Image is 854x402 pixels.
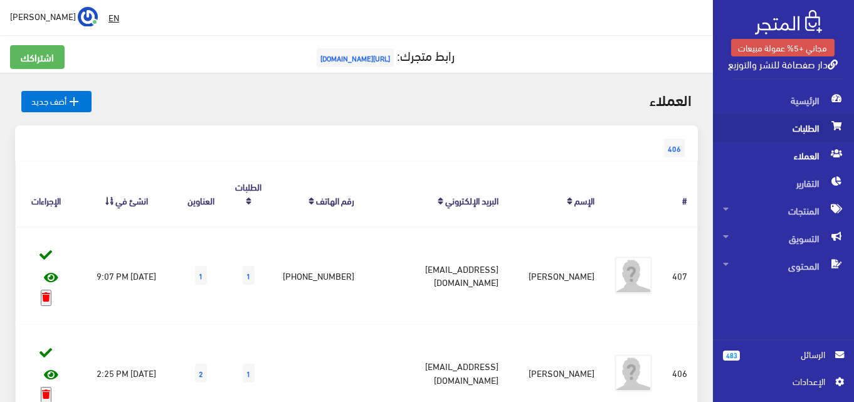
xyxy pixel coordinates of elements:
[713,114,854,142] a: الطلبات
[723,374,844,394] a: اﻹعدادات
[664,139,685,157] span: 406
[723,252,844,280] span: المحتوى
[733,374,825,388] span: اﻹعدادات
[713,252,854,280] a: المحتوى
[713,87,854,114] a: الرئيسية
[115,191,148,209] a: انشئ في
[10,8,76,24] span: [PERSON_NAME]
[103,6,124,29] a: EN
[750,347,825,361] span: الرسائل
[723,142,844,169] span: العملاء
[21,91,92,112] a: أضف جديد
[662,161,698,226] th: #
[108,9,119,25] u: EN
[78,7,98,27] img: ...
[10,6,98,26] a: ... [PERSON_NAME]
[10,45,65,69] a: اشتراكك
[723,351,740,361] span: 483
[728,55,838,73] a: دار صفصافة للنشر والتوزيع
[177,161,224,226] th: العناوين
[243,364,255,383] span: 1
[662,226,698,324] td: 407
[273,226,364,324] td: [PHONE_NUMBER]
[650,91,692,107] h2: العملاء
[509,226,604,324] td: [PERSON_NAME]
[723,347,844,374] a: 483 الرسائل
[723,197,844,225] span: المنتجات
[723,169,844,197] span: التقارير
[314,43,455,66] a: رابط متجرك:[URL][DOMAIN_NAME]
[713,142,854,169] a: العملاء
[195,364,207,383] span: 2
[755,10,822,34] img: .
[316,191,354,209] a: رقم الهاتف
[364,226,509,324] td: [EMAIL_ADDRESS][DOMAIN_NAME]
[731,39,835,56] a: مجاني +5% عمولة مبيعات
[445,191,498,209] a: البريد اﻹلكتروني
[243,266,255,285] span: 1
[195,266,207,285] span: 1
[317,48,394,67] span: [URL][DOMAIN_NAME]
[76,226,177,324] td: [DATE] 9:07 PM
[15,316,63,364] iframe: Drift Widget Chat Controller
[16,161,76,226] th: الإجراءات
[713,197,854,225] a: المنتجات
[723,225,844,252] span: التسويق
[66,94,82,109] i: 
[614,354,652,392] img: avatar.png
[723,87,844,114] span: الرئيسية
[723,114,844,142] span: الطلبات
[235,177,261,195] a: الطلبات
[614,257,652,294] img: avatar.png
[713,169,854,197] a: التقارير
[574,191,594,209] a: الإسم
